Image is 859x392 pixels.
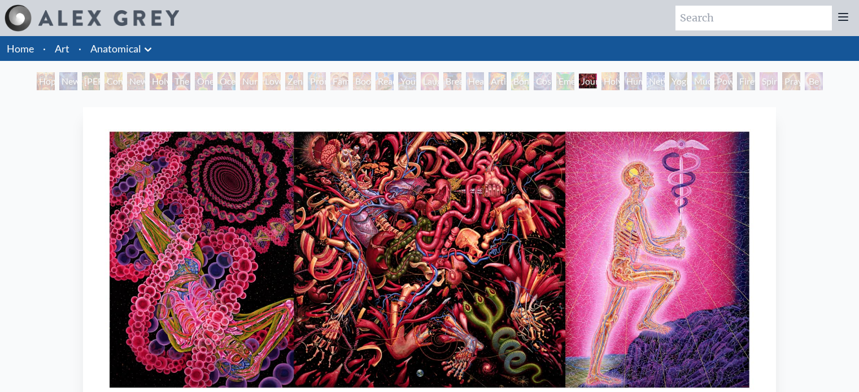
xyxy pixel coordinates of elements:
div: Power to the Peaceful [714,72,732,90]
div: Nursing [240,72,258,90]
div: Cosmic Lovers [534,72,552,90]
div: Be a Good Human Being [805,72,823,90]
div: Hope [37,72,55,90]
div: Networks [647,72,665,90]
div: Holy Grail [150,72,168,90]
div: Ocean of Love Bliss [217,72,236,90]
div: Contemplation [104,72,123,90]
div: One Taste [195,72,213,90]
div: Promise [308,72,326,90]
div: [PERSON_NAME] & Eve [82,72,100,90]
div: Artist's Hand [489,72,507,90]
div: Journey of the Wounded Healer [579,72,597,90]
div: Yogi & the Möbius Sphere [669,72,687,90]
div: The Kiss [172,72,190,90]
div: Reading [376,72,394,90]
div: Healing [466,72,484,90]
div: Spirit Animates the Flesh [760,72,778,90]
div: Praying Hands [782,72,800,90]
div: Emerald Grail [556,72,574,90]
li: · [38,36,50,61]
input: Search [675,6,832,30]
li: · [74,36,86,61]
div: Family [330,72,348,90]
div: Boo-boo [353,72,371,90]
div: Bond [511,72,529,90]
div: Breathing [443,72,461,90]
div: Love Circuit [263,72,281,90]
div: New Man [DEMOGRAPHIC_DATA]: [DEMOGRAPHIC_DATA] Mind [59,72,77,90]
div: Zena Lotus [285,72,303,90]
a: Anatomical [90,41,141,56]
div: Young & Old [398,72,416,90]
div: Laughing Man [421,72,439,90]
a: Art [55,41,69,56]
a: Home [7,42,34,55]
div: Holy Fire [601,72,620,90]
div: Mudra [692,72,710,90]
div: Firewalking [737,72,755,90]
div: New Man New Woman [127,72,145,90]
div: Human Geometry [624,72,642,90]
